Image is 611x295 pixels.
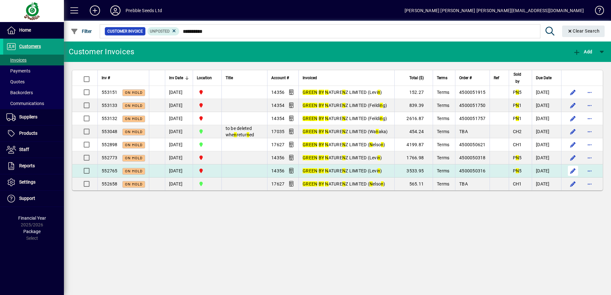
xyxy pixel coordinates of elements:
a: Payments [3,65,64,76]
span: On hold [125,143,143,147]
span: Filter [71,29,92,34]
span: CHRISTCHURCH [197,180,218,187]
span: Invoices [6,57,27,63]
a: Staff [3,142,64,158]
button: Clear [562,26,605,37]
span: Support [19,196,35,201]
span: P 1 [513,103,522,108]
button: More options [584,87,595,97]
em: N [516,116,519,121]
span: CH1 [513,142,522,147]
span: On hold [125,156,143,160]
em: N [325,142,328,147]
span: Location [197,74,212,81]
span: Communications [6,101,44,106]
em: BY [319,103,324,108]
span: CH1 [513,181,522,186]
span: Terms [437,142,449,147]
span: ATURE Z LIMITED (Levi ) [303,155,382,160]
em: N [516,103,519,108]
a: Suppliers [3,109,64,125]
button: More options [584,140,595,150]
button: Filter [69,26,94,37]
a: Support [3,191,64,207]
span: Terms [437,155,449,160]
em: GREEN [303,181,317,186]
span: PALMERSTON NORTH [197,154,218,161]
span: 552898 [102,142,118,147]
span: Products [19,131,37,136]
em: GREEN [303,103,317,108]
button: More options [584,153,595,163]
td: [DATE] [532,178,561,190]
em: BY [319,90,324,95]
span: Payments [6,68,30,73]
td: [DATE] [165,86,193,99]
span: Unposted [150,29,170,34]
em: N [342,142,345,147]
a: Reports [3,158,64,174]
em: N [325,181,328,186]
span: 17627 [271,142,284,147]
div: Account # [271,74,295,81]
em: BY [319,142,324,147]
span: 14356 [271,90,284,95]
span: CHRISTCHURCH [197,128,218,135]
button: Edit [568,153,578,163]
span: ATURE Z LIMITED (Feildi g) [303,116,387,121]
span: On hold [125,117,143,121]
span: Total ($) [409,74,424,81]
em: N [516,90,519,95]
span: P 5 [513,168,522,173]
span: PALMERSTON NORTH [197,102,218,109]
span: CH2 [513,129,522,134]
span: On hold [125,169,143,173]
span: CHRISTCHURCH [197,141,218,148]
a: Products [3,125,64,141]
em: n [380,103,383,108]
span: 4500050621 [459,142,486,147]
span: ATURE Z LIMITED (Wa aka) [303,129,388,134]
em: n [381,181,383,186]
em: N [516,168,519,173]
div: Prebble Seeds Ltd [126,5,162,16]
em: N [325,90,328,95]
em: GREEN [303,142,317,147]
span: 553132 [102,116,118,121]
span: ATURE Z LIMITED (Levi ) [303,90,382,95]
span: Terms [437,168,449,173]
em: N [342,155,345,160]
em: BY [319,116,324,121]
div: Ref [494,74,505,81]
em: N [516,155,519,160]
span: 14356 [271,168,284,173]
td: [DATE] [532,125,561,138]
span: Sold by [513,71,522,85]
td: [DATE] [165,138,193,151]
em: GREEN [303,155,317,160]
em: n [378,168,380,173]
em: N [342,129,345,134]
em: BY [319,168,324,173]
em: N [342,116,345,121]
span: Settings [19,179,35,185]
button: More options [584,126,595,137]
button: Edit [568,126,578,137]
span: 4500050316 [459,168,486,173]
span: Inv Date [169,74,183,81]
em: N [342,103,345,108]
span: Terms [437,181,449,186]
em: BY [319,129,324,134]
span: ATURE Z LIMITED (Feildi g) [303,103,387,108]
em: n [234,132,236,137]
button: More options [584,179,595,189]
span: Title [226,74,233,81]
span: Invoiced [303,74,317,81]
td: 2616.87 [394,112,433,125]
span: to be deleted whe retur ed [226,126,254,137]
span: TBA [459,181,468,186]
td: 152.27 [394,86,433,99]
span: Due Date [536,74,552,81]
td: [DATE] [532,86,561,99]
em: n [381,142,383,147]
